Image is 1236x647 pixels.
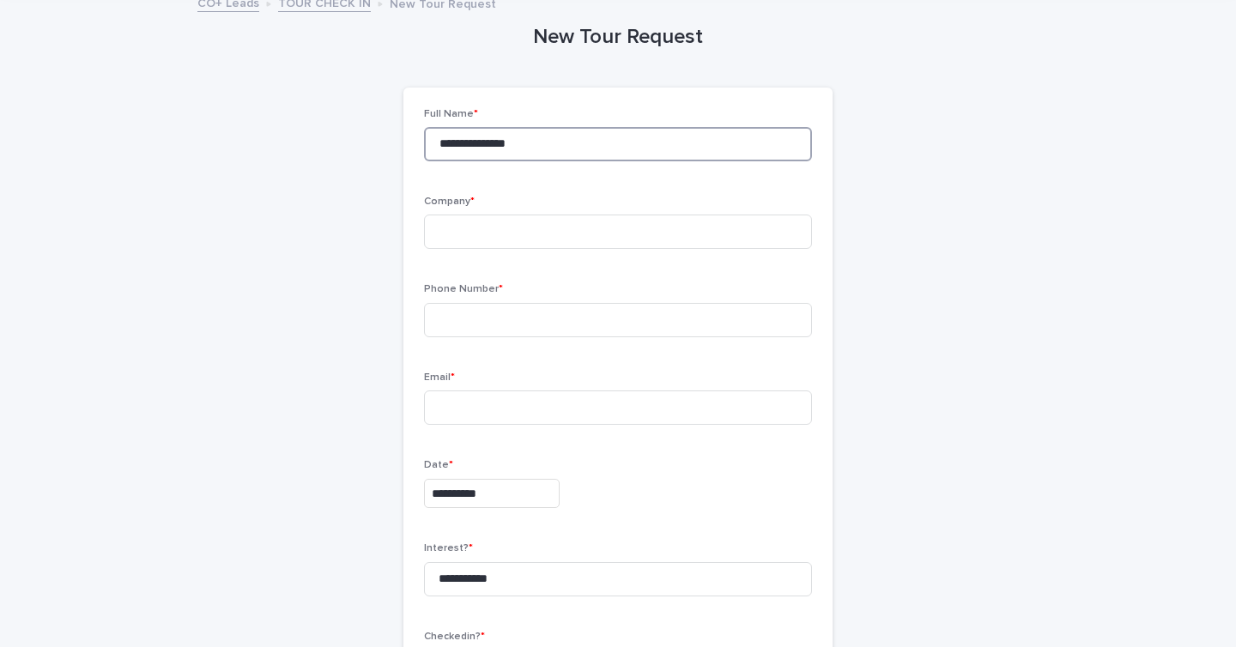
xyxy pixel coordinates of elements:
span: Date [424,460,453,470]
span: Company [424,197,475,207]
span: Phone Number [424,284,503,294]
h1: New Tour Request [403,25,833,50]
span: Interest? [424,543,473,553]
span: Checkedin? [424,632,485,642]
span: Email [424,372,455,383]
span: Full Name [424,109,478,119]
